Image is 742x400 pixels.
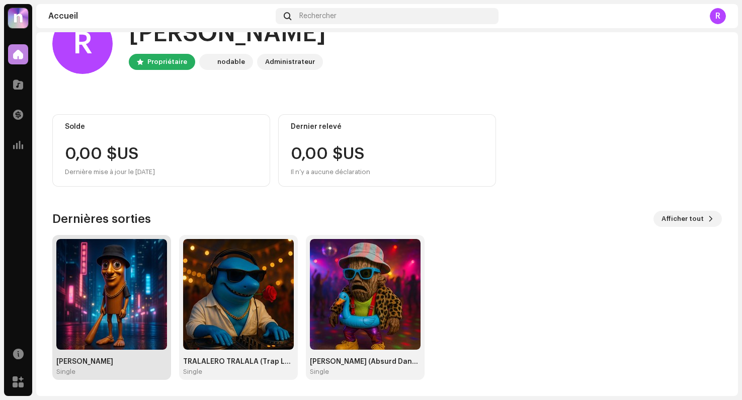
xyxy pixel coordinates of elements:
[183,239,294,350] img: c4007a85-a1db-47c4-b279-14d46cf273c3
[65,123,258,131] div: Solde
[52,114,270,187] re-o-card-value: Solde
[278,114,496,187] re-o-card-value: Dernier relevé
[201,56,213,68] img: 39a81664-4ced-4598-a294-0293f18f6a76
[310,368,329,376] div: Single
[291,123,483,131] div: Dernier relevé
[52,14,113,74] div: R
[56,358,167,366] div: [PERSON_NAME]
[8,8,28,28] img: 39a81664-4ced-4598-a294-0293f18f6a76
[310,358,421,366] div: [PERSON_NAME] (Absurd Dance)
[291,166,370,178] div: Il n’y a aucune déclaration
[310,239,421,350] img: 513c6667-dcef-4fbc-9d60-f01a681fee7b
[65,166,258,178] div: Dernière mise à jour le [DATE]
[653,211,722,227] button: Afficher tout
[183,358,294,366] div: TRALALERO TRALALA (Trap Latin)
[56,239,167,350] img: 7aa33a38-0ffa-4ecb-bfd0-9632648bec4b
[662,209,704,229] span: Afficher tout
[710,8,726,24] div: R
[183,368,202,376] div: Single
[56,368,75,376] div: Single
[48,12,272,20] div: Accueil
[217,56,245,68] div: nodable
[265,56,315,68] div: Administrateur
[147,56,187,68] div: Propriétaire
[299,12,337,20] span: Rechercher
[129,18,326,50] div: [PERSON_NAME]
[52,211,151,227] h3: Dernières sorties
